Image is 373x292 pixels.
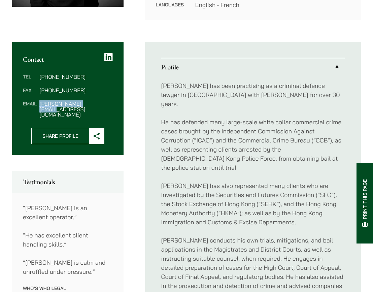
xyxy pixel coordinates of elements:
[195,0,350,9] dd: English • French
[39,101,112,117] dd: [PERSON_NAME][EMAIL_ADDRESS][DOMAIN_NAME]
[23,231,113,249] p: “He has excellent client handling skills.”
[156,0,184,9] dt: Languages
[32,128,89,144] span: Share Profile
[23,178,113,186] h2: Testimonials
[104,53,113,62] a: LinkedIn
[23,101,37,117] dt: Email
[39,88,112,93] dd: [PHONE_NUMBER]
[23,88,37,101] dt: Fax
[23,55,113,63] h2: Contact
[161,181,345,227] p: [PERSON_NAME] has also represented many clients who are investigated by the Securities and Future...
[23,285,113,291] p: Who’s Who Legal
[23,74,37,88] dt: Tel
[31,128,104,144] button: Share Profile
[161,118,345,172] p: He has defended many large-scale white collar commercial crime cases brought by the Independent C...
[39,74,112,79] dd: [PHONE_NUMBER]
[23,258,113,276] p: “[PERSON_NAME] is calm and unruffled under pressure.”
[161,58,345,76] a: Profile
[23,203,113,222] p: “[PERSON_NAME] is an excellent operator.”
[161,81,345,108] p: [PERSON_NAME] has been practising as a criminal defence lawyer in [GEOGRAPHIC_DATA] with [PERSON_...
